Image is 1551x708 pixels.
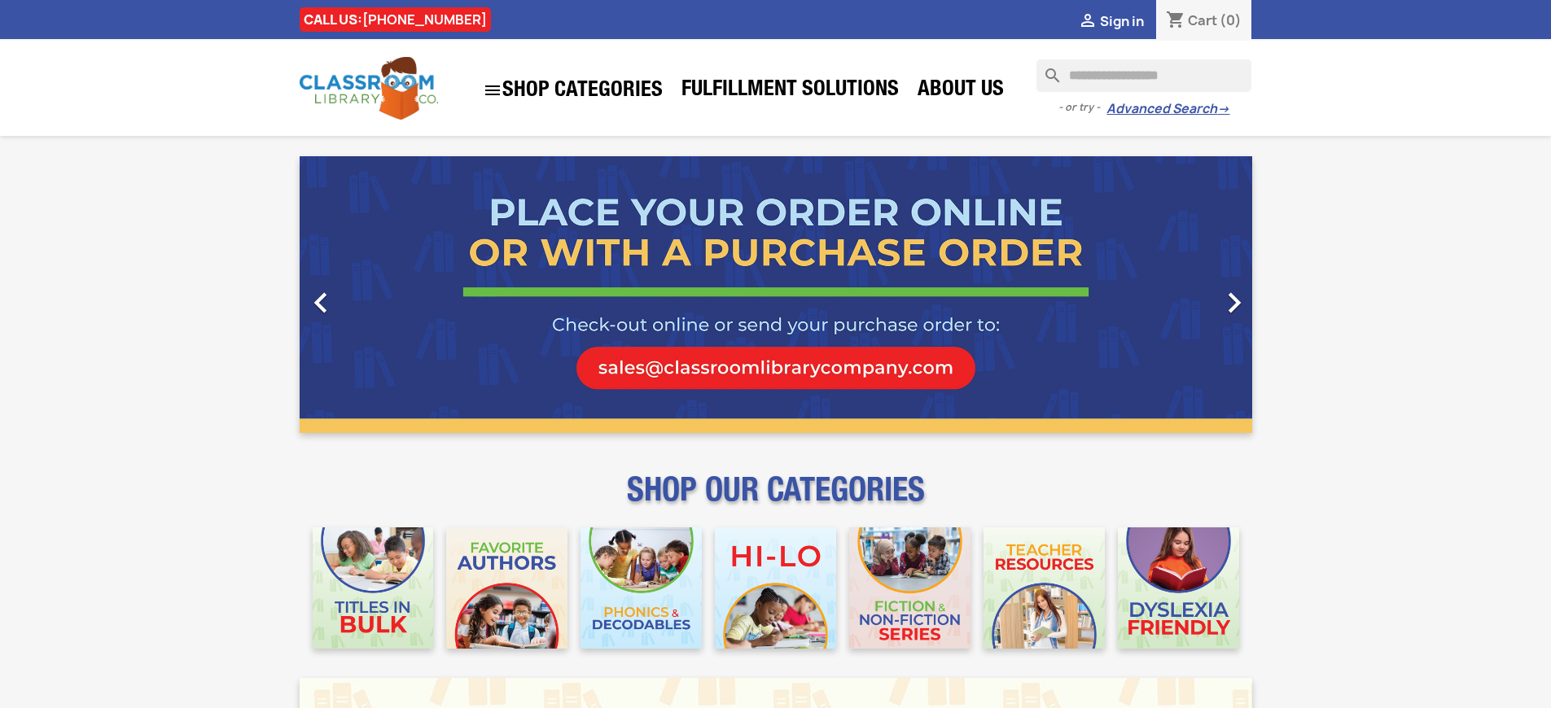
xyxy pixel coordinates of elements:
span: Cart [1188,11,1217,29]
i: shopping_cart [1166,11,1185,31]
img: CLC_Fiction_Nonfiction_Mobile.jpg [849,527,970,649]
img: CLC_Bulk_Mobile.jpg [313,527,434,649]
ul: Carousel container [300,156,1252,433]
a: Previous [300,156,443,433]
input: Search [1036,59,1251,92]
span: Sign in [1100,12,1144,30]
a: SHOP CATEGORIES [475,72,671,108]
a: [PHONE_NUMBER] [362,11,487,28]
a: Advanced Search→ [1106,101,1229,117]
img: CLC_Teacher_Resources_Mobile.jpg [984,527,1105,649]
img: CLC_HiLo_Mobile.jpg [715,527,836,649]
span: → [1217,101,1229,117]
i:  [300,282,341,323]
img: CLC_Favorite_Authors_Mobile.jpg [446,527,567,649]
a: Fulfillment Solutions [673,75,907,107]
i:  [1078,12,1098,32]
i:  [1214,282,1255,323]
i: search [1036,59,1056,79]
span: - or try - [1058,99,1106,116]
a: About Us [909,75,1012,107]
span: (0) [1220,11,1242,29]
div: CALL US: [300,7,491,32]
img: Classroom Library Company [300,57,438,120]
i:  [483,81,502,100]
a:  Sign in [1078,12,1144,30]
img: CLC_Dyslexia_Mobile.jpg [1118,527,1239,649]
p: SHOP OUR CATEGORIES [300,485,1252,514]
img: CLC_Phonics_And_Decodables_Mobile.jpg [581,527,702,649]
a: Next [1109,156,1252,433]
